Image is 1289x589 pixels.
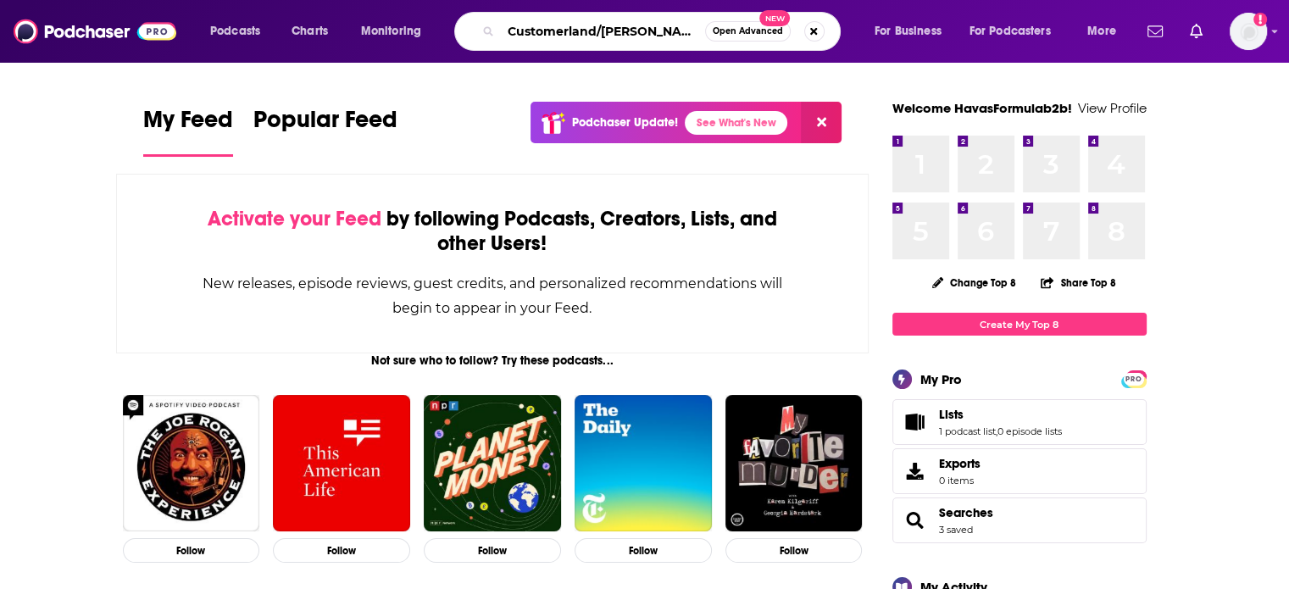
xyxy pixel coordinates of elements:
span: Popular Feed [253,105,397,144]
span: Charts [292,19,328,43]
img: Podchaser - Follow, Share and Rate Podcasts [14,15,176,47]
a: Lists [898,410,932,434]
img: This American Life [273,395,410,532]
a: 1 podcast list [939,425,996,437]
a: 3 saved [939,524,973,536]
a: Searches [898,508,932,532]
a: View Profile [1078,100,1147,116]
span: Activate your Feed [208,206,381,231]
img: User Profile [1230,13,1267,50]
svg: Add a profile image [1253,13,1267,26]
span: Searches [892,497,1147,543]
button: open menu [1075,18,1137,45]
button: open menu [863,18,963,45]
span: 0 items [939,475,981,486]
span: Lists [939,407,964,422]
input: Search podcasts, credits, & more... [501,18,705,45]
span: Podcasts [210,19,260,43]
button: open menu [958,18,1075,45]
span: Monitoring [361,19,421,43]
button: open menu [198,18,282,45]
button: Follow [424,538,561,563]
span: Exports [939,456,981,471]
span: New [759,10,790,26]
span: For Business [875,19,942,43]
a: Exports [892,448,1147,494]
img: The Joe Rogan Experience [123,395,260,532]
button: Share Top 8 [1040,266,1116,299]
button: Show profile menu [1230,13,1267,50]
a: 0 episode lists [997,425,1062,437]
img: The Daily [575,395,712,532]
div: Search podcasts, credits, & more... [470,12,857,51]
a: Popular Feed [253,105,397,157]
a: PRO [1124,372,1144,385]
a: Searches [939,505,993,520]
span: PRO [1124,373,1144,386]
div: by following Podcasts, Creators, Lists, and other Users! [202,207,784,256]
span: Exports [898,459,932,483]
a: Show notifications dropdown [1141,17,1170,46]
span: More [1087,19,1116,43]
img: Planet Money [424,395,561,532]
a: Charts [281,18,338,45]
button: Follow [575,538,712,563]
span: Lists [892,399,1147,445]
a: Lists [939,407,1062,422]
a: Show notifications dropdown [1183,17,1209,46]
div: My Pro [920,371,962,387]
span: Open Advanced [713,27,783,36]
span: For Podcasters [970,19,1051,43]
button: open menu [349,18,443,45]
img: My Favorite Murder with Karen Kilgariff and Georgia Hardstark [725,395,863,532]
a: See What's New [685,111,787,135]
span: , [996,425,997,437]
a: My Feed [143,105,233,157]
div: New releases, episode reviews, guest credits, and personalized recommendations will begin to appe... [202,271,784,320]
p: Podchaser Update! [572,115,678,130]
button: Follow [725,538,863,563]
div: Not sure who to follow? Try these podcasts... [116,353,870,368]
span: Logged in as HavasFormulab2b [1230,13,1267,50]
span: My Feed [143,105,233,144]
button: Follow [123,538,260,563]
button: Follow [273,538,410,563]
button: Change Top 8 [922,272,1027,293]
a: Welcome HavasFormulab2b! [892,100,1072,116]
a: Create My Top 8 [892,313,1147,336]
button: Open AdvancedNew [705,21,791,42]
